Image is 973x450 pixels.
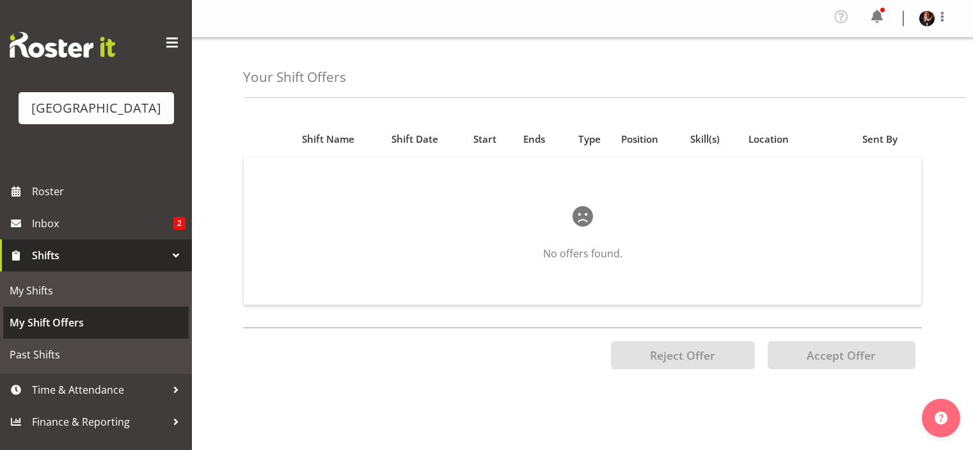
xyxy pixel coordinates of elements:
div: Location [748,132,807,147]
span: Shifts [32,246,166,265]
span: My Shift Offers [10,313,182,332]
div: Sent By [862,132,914,147]
img: Rosterit website logo [10,32,115,58]
button: Reject Offer [611,341,755,369]
div: [GEOGRAPHIC_DATA] [31,99,161,118]
div: Ends [523,132,557,147]
a: My Shift Offers [3,307,189,339]
span: My Shifts [10,281,182,300]
a: Past Shifts [3,339,189,371]
div: Type [572,132,606,147]
img: help-xxl-2.png [935,412,947,424]
div: Position [621,132,676,147]
button: Accept Offer [768,341,915,369]
span: Roster [32,182,186,201]
p: No offers found. [285,246,880,261]
a: My Shifts [3,275,189,307]
img: michelle-englehardt77a61dd232cbae36c93d4705c8cf7ee3.png [919,11,935,26]
span: Inbox [32,214,173,233]
div: Shift Date [392,132,459,147]
div: Skill(s) [690,132,734,147]
span: Time & Attendance [32,380,166,399]
span: Accept Offer [807,348,876,363]
span: Past Shifts [10,345,182,364]
h4: Your Shift Offers [243,70,346,84]
span: 2 [173,217,186,230]
div: Shift Name [302,132,377,147]
span: Finance & Reporting [32,412,166,431]
div: Start [473,132,509,147]
span: Reject Offer [650,348,715,363]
